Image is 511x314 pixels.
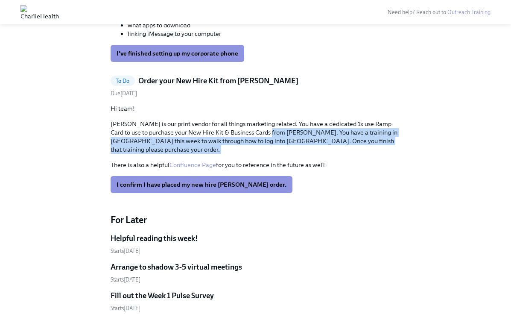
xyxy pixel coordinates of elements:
span: To Do [111,78,135,84]
li: linking iMessage to your computer [128,29,401,38]
span: I've finished setting up my corporate phone [117,49,238,58]
span: Thursday, August 21st 2025, 10:00 am [111,276,140,283]
a: Fill out the Week 1 Pulse SurveyStarts[DATE] [111,291,401,312]
button: I've finished setting up my corporate phone [111,45,244,62]
a: To DoOrder your New Hire Kit from [PERSON_NAME]Due[DATE] [111,76,401,97]
p: [PERSON_NAME] is our print vendor for all things marketing related. You have a dedicated 1x use R... [111,120,401,154]
h4: For Later [111,214,401,226]
span: Monday, August 25th 2025, 10:00 am [111,90,137,97]
a: Arrange to shadow 3-5 virtual meetingsStarts[DATE] [111,262,401,284]
a: Helpful reading this week!Starts[DATE] [111,233,401,255]
span: Thursday, August 21st 2025, 2:00 pm [111,305,140,311]
h5: Arrange to shadow 3-5 virtual meetings [111,262,242,272]
button: I confirm I have placed my new hire [PERSON_NAME] order. [111,176,292,193]
h5: Order your New Hire Kit from [PERSON_NAME] [138,76,298,86]
p: Hi team! [111,104,401,113]
h5: Helpful reading this week! [111,233,198,244]
span: Need help? Reach out to [388,9,491,15]
img: CharlieHealth [20,5,59,19]
span: I confirm I have placed my new hire [PERSON_NAME] order. [117,180,286,189]
h5: Fill out the Week 1 Pulse Survey [111,291,214,301]
span: Thursday, August 21st 2025, 10:00 am [111,248,140,254]
a: Outreach Training [447,9,491,15]
p: There is also a helpful for you to reference in the future as well! [111,161,401,169]
a: Confluence Page [169,161,216,169]
li: what apps to download [128,21,401,29]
